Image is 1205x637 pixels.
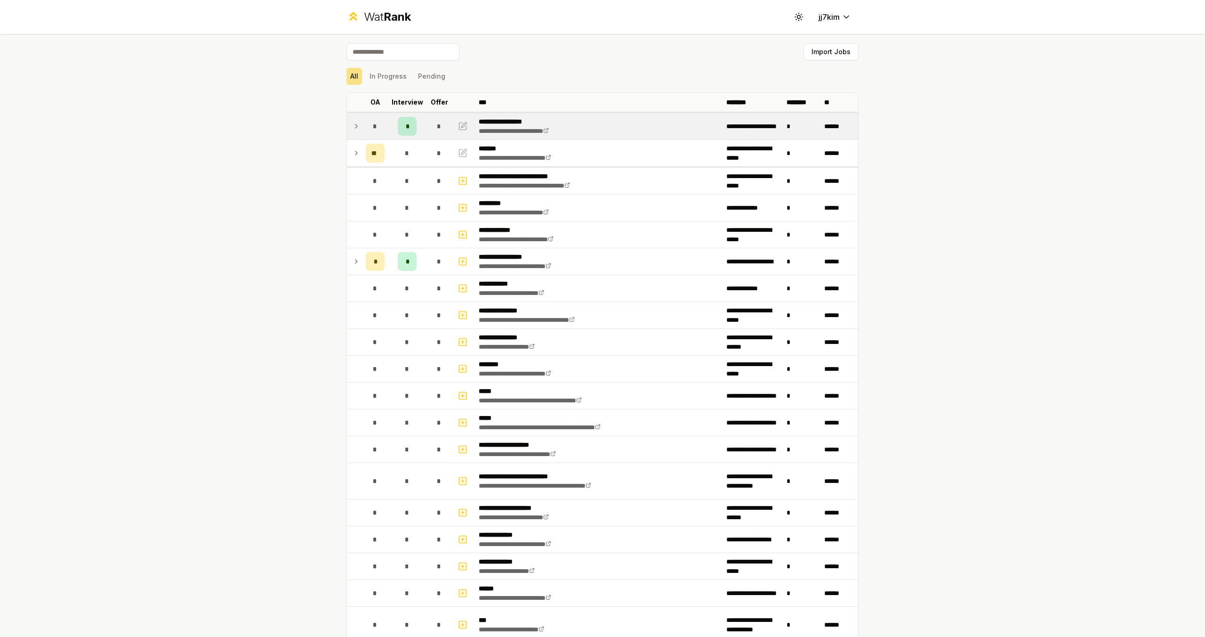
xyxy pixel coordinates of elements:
span: jj7kim [819,11,840,23]
a: WatRank [346,9,411,24]
p: Offer [431,98,448,107]
button: All [346,68,362,85]
p: Interview [392,98,423,107]
button: Pending [414,68,449,85]
p: OA [370,98,380,107]
button: jj7kim [811,8,859,25]
button: Import Jobs [803,43,859,60]
button: In Progress [366,68,410,85]
div: Wat [364,9,411,24]
span: Rank [384,10,411,24]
